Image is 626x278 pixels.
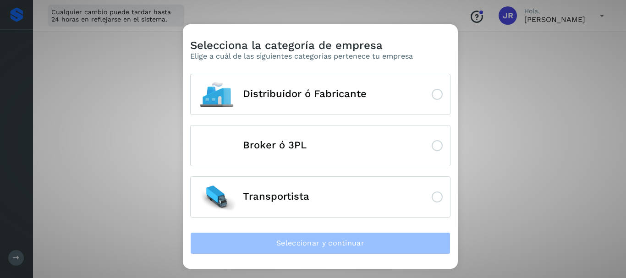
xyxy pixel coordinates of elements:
[243,140,307,151] span: Broker ó 3PL
[190,52,413,60] p: Elige a cuál de las siguientes categorias pertenece tu empresa
[190,39,413,52] h3: Selecciona la categoría de empresa
[190,176,450,218] button: Transportista
[190,74,450,115] button: Distribuidor ó Fabricante
[190,232,450,254] button: Seleccionar y continuar
[243,88,367,99] span: Distribuidor ó Fabricante
[276,238,364,248] span: Seleccionar y continuar
[243,191,309,202] span: Transportista
[190,125,450,166] button: Broker ó 3PL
